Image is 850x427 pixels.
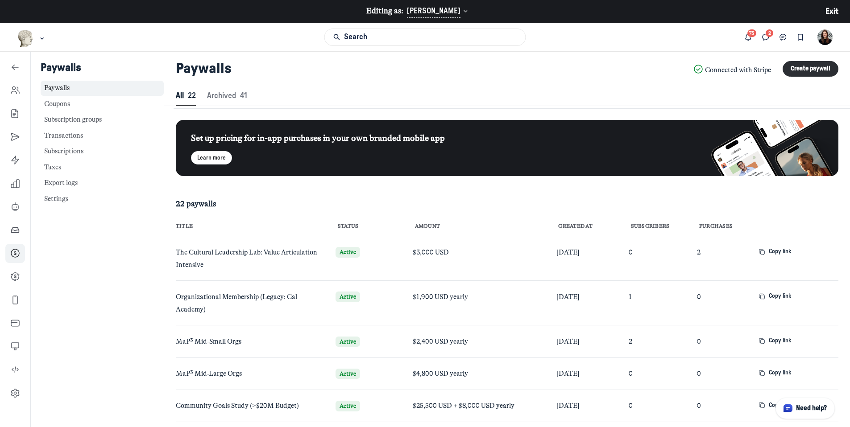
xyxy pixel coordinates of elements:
span: AMOUNT [415,223,440,230]
span: TITLE [176,223,193,230]
a: 0 [697,337,701,345]
time: [DATE] [556,248,580,256]
span: $2,400 USD yearly [413,337,468,345]
a: Subscription groups [41,112,164,128]
span: STATUS [338,223,359,230]
button: Search [324,29,526,46]
button: Chat threads [775,29,792,46]
a: Transactions [41,128,164,144]
button: All22 [176,86,196,106]
a: 0 [629,248,633,256]
span: Exit [825,8,838,15]
span: All [176,92,196,99]
span: MaP³ Mid-Large Orgs [176,370,242,378]
span: $1,900 USD yearly [413,293,468,301]
time: [DATE] [556,337,580,345]
a: 2 [629,337,632,345]
div: Set up pricing for in-app purchases in your own branded mobile app [191,131,507,145]
span: Editing as: [366,7,403,15]
a: Coupons [41,96,164,112]
span: Active [336,247,360,258]
button: Notifications [740,29,757,46]
span: $3,000 USD [413,248,449,256]
span: The Cultural Leadership Lab: Value Articulation Intensive [176,248,317,269]
a: Paywalls [41,81,164,96]
button: Direct messages [757,29,775,46]
a: 1 [629,293,632,301]
span: Subscribers [631,223,670,230]
span: 41 [240,92,247,99]
span: Copy link [769,369,791,377]
time: [DATE] [556,402,580,410]
span: Archived [207,92,247,99]
span: Purchases [699,223,733,230]
a: 0 [697,293,701,301]
a: Export logs [41,176,164,191]
a: Settings [41,191,164,207]
span: MaP³ Mid-Small Orgs [176,337,241,345]
a: 0 [697,402,701,410]
a: Subscriptions [41,144,164,160]
button: Copy link [759,247,791,257]
span: Copy link [769,248,791,255]
span: Active [336,369,360,379]
span: Active [336,292,360,302]
time: [DATE] [556,370,580,378]
button: Archived41 [207,86,247,106]
time: [DATE] [556,293,580,301]
span: Active [336,337,360,347]
button: Copy link [759,400,791,410]
button: Bookmarks [792,29,809,46]
span: [PERSON_NAME] [407,7,460,15]
h5: Paywalls [41,61,164,74]
span: Created at [558,223,593,230]
span: Organizational Membership (Legacy: Cal Academy) [176,293,297,313]
button: Copy link [759,292,791,301]
h1: Paywalls [176,60,686,78]
span: Community Goals Study (>$20M Budget) [176,402,299,410]
a: 0 [629,402,633,410]
span: 22 paywalls [176,199,216,209]
a: 0 [629,370,633,378]
span: Copy link [769,337,791,345]
span: Copy link [769,402,791,409]
button: Circle support widget [775,398,835,419]
header: Page Header [164,52,850,106]
button: Copy link [759,368,791,378]
a: 2 [697,248,701,256]
button: User menu options [817,29,833,45]
span: Connected with Stripe [705,66,771,75]
span: Active [336,401,360,411]
button: Museums as Progress logo [17,29,46,48]
button: Learn more [191,151,232,164]
button: Editing as: [407,5,471,18]
span: $25,500 USD + $8,000 USD yearly [413,402,514,410]
span: Copy link [769,292,791,300]
span: $4,800 USD yearly [413,370,468,378]
span: 22 [188,92,196,99]
button: Create paywall [783,61,839,77]
a: 0 [697,370,701,378]
a: Taxes [41,160,164,175]
button: Exit [825,5,838,18]
button: Copy link [759,336,791,346]
img: Museums as Progress logo [17,30,34,47]
p: Need help? [796,403,827,413]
